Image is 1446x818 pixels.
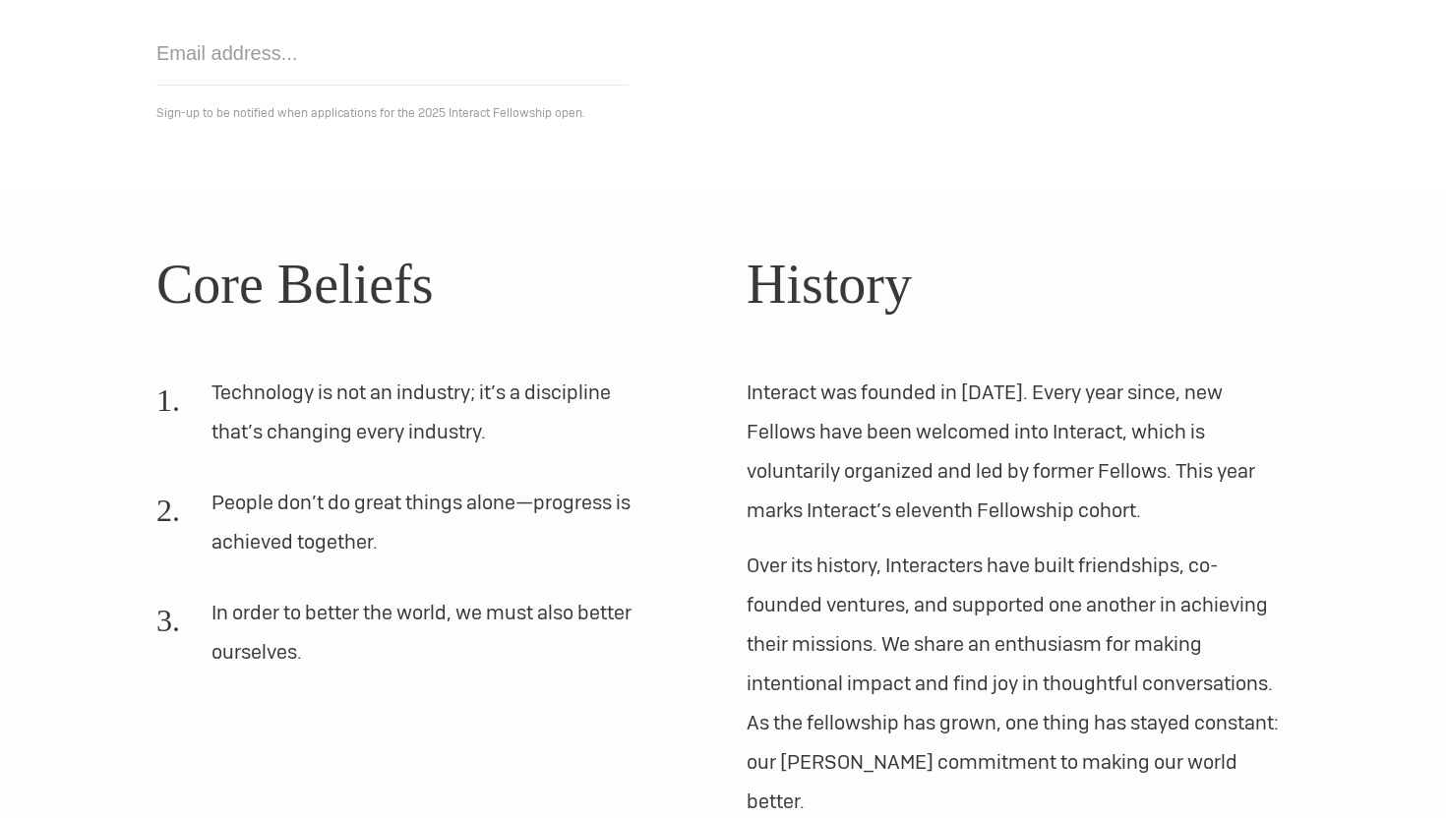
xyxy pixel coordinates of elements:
[156,22,629,86] input: Email address...
[156,373,652,467] li: Technology is not an industry; it’s a discipline that’s changing every industry.
[156,101,1290,125] p: Sign-up to be notified when applications for the 2025 Interact Fellowship open.
[156,243,699,325] h2: Core Beliefs
[747,373,1290,530] p: Interact was founded in [DATE]. Every year since, new Fellows have been welcomed into Interact, w...
[156,593,652,687] li: In order to better the world, we must also better ourselves.
[156,483,652,577] li: People don’t do great things alone—progress is achieved together.
[747,243,1290,325] h2: History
